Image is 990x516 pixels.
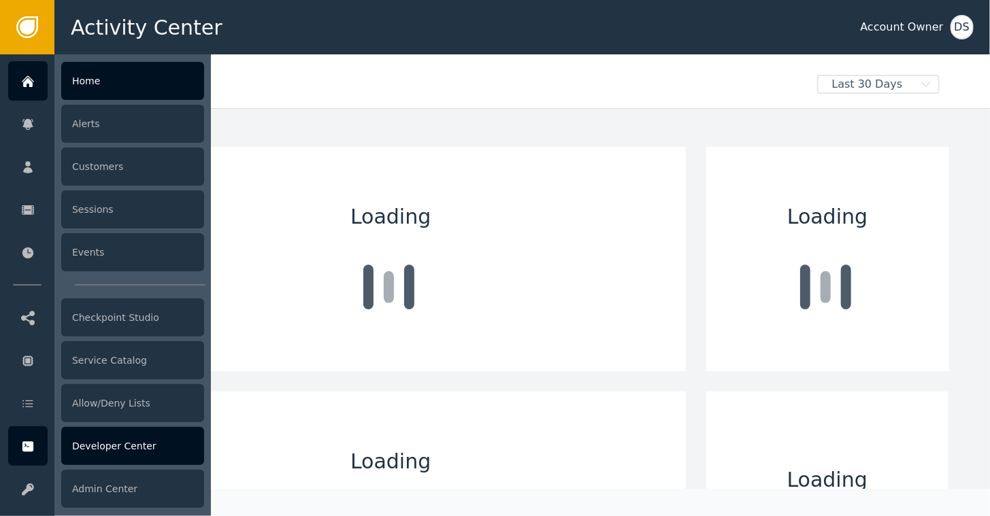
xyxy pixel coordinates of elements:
[8,426,204,466] a: Developer Center
[787,201,868,232] span: Loading
[61,470,204,508] div: Admin Center
[350,446,431,477] span: Loading
[61,105,204,143] div: Alerts
[8,383,204,423] a: Allow/Deny Lists
[61,233,204,271] div: Events
[8,233,204,272] a: Events
[61,427,204,465] div: Developer Center
[61,384,204,422] div: Allow/Deny Lists
[61,148,204,186] div: Customers
[808,75,949,94] button: Last 30 Days
[8,298,204,337] a: Checkpoint Studio
[8,61,204,101] a: Home
[8,147,204,186] a: Customers
[96,75,808,105] div: Welcome
[61,341,204,379] div: Service Catalog
[61,298,204,337] div: Checkpoint Studio
[350,201,431,232] span: Loading
[861,19,944,35] div: Account Owner
[951,15,974,39] button: DS
[787,464,868,495] span: Loading
[61,62,204,100] div: Home
[8,341,204,380] a: Service Catalog
[819,76,917,92] span: Last 30 Days
[8,469,204,509] a: Admin Center
[8,104,204,143] a: Alerts
[8,190,204,229] a: Sessions
[71,12,222,43] span: Activity Center
[61,190,204,228] div: Sessions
